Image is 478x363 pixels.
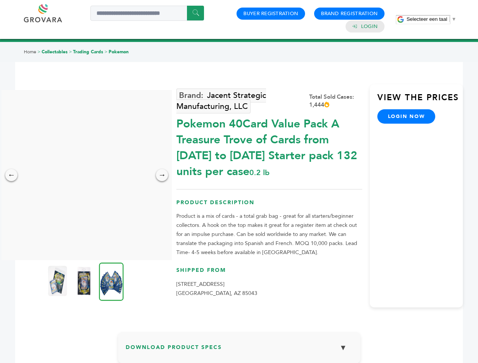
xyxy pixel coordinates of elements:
[309,93,362,109] div: Total Sold Cases: 1,444
[176,88,266,113] a: Jacent Strategic Manufacturing, LLC
[406,16,456,22] a: Selecteer een taal​
[37,49,40,55] span: >
[104,49,107,55] span: >
[69,49,72,55] span: >
[90,6,204,21] input: Search a product or brand...
[5,169,17,181] div: ←
[109,49,129,55] a: Pokemon
[334,340,353,356] button: ▼
[377,92,463,109] h3: View the Prices
[126,340,353,361] h3: Download Product Specs
[48,266,67,296] img: Pokemon 40-Card Value Pack – A Treasure Trove of Cards from 1996 to 2024 - Starter pack! 132 unit...
[321,10,378,17] a: Brand Registration
[73,49,103,55] a: Trading Cards
[24,49,36,55] a: Home
[42,49,68,55] a: Collectables
[176,112,362,180] div: Pokemon 40Card Value Pack A Treasure Trove of Cards from [DATE] to [DATE] Starter pack 132 units ...
[452,16,456,22] span: ▼
[406,16,447,22] span: Selecteer een taal
[99,262,124,301] img: Pokemon 40-Card Value Pack – A Treasure Trove of Cards from 1996 to 2024 - Starter pack! 132 unit...
[75,266,93,296] img: Pokemon 40-Card Value Pack – A Treasure Trove of Cards from 1996 to 2024 - Starter pack! 132 unit...
[156,169,168,181] div: →
[176,280,362,298] p: [STREET_ADDRESS] [GEOGRAPHIC_DATA], AZ 85043
[243,10,298,17] a: Buyer Registration
[361,23,378,30] a: Login
[176,199,362,212] h3: Product Description
[176,267,362,280] h3: Shipped From
[377,109,436,124] a: login now
[249,168,269,178] span: 0.2 lb
[176,212,362,257] p: Product is a mix of cards - a total grab bag - great for all starters/beginner collectors. A hook...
